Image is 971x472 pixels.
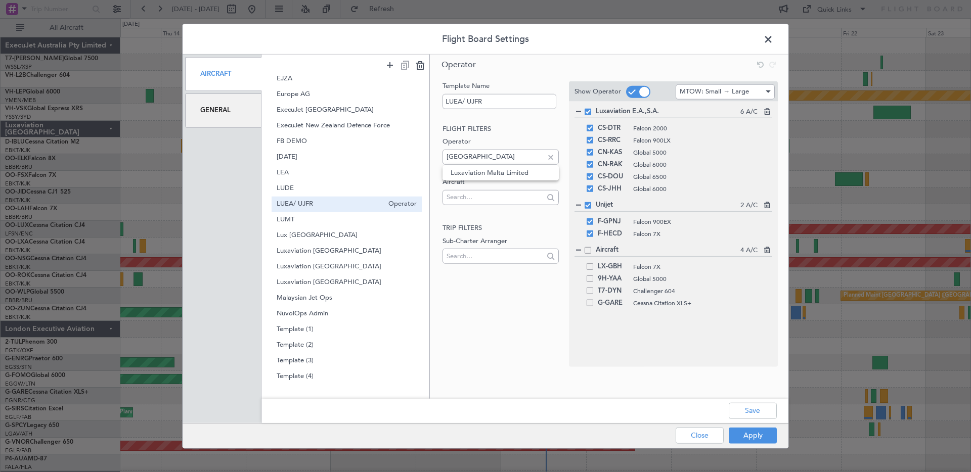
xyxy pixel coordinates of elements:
span: Global 5000 [633,148,772,157]
span: F-HECD [598,228,628,240]
button: Apply [729,427,777,443]
span: Malaysian Jet Ops [277,293,417,303]
span: 4 A/C [740,246,758,256]
label: Operator [443,137,558,147]
label: Aircraft [443,177,558,187]
header: Flight Board Settings [183,24,788,55]
span: Falcon 2000 [633,124,772,133]
span: EJZA [277,73,417,84]
span: Unijet [596,200,740,210]
label: Template Name [443,81,558,91]
div: Aircraft [185,57,261,91]
span: ExecuJet [GEOGRAPHIC_DATA] [277,105,417,115]
span: CN-RAK [598,159,628,171]
span: Challenger 604 [633,287,763,296]
span: CS-JHH [598,183,628,195]
span: NuvolOps Admin [277,308,417,319]
span: LX-GBH [598,261,628,273]
span: Falcon 900LX [633,136,772,145]
span: Operator [383,199,417,209]
span: Global 6000 [633,160,772,169]
div: General [185,93,261,127]
span: CN-KAS [598,147,628,159]
span: Luxaviation E.A.,S.A. [596,107,740,117]
span: F-GPNJ [598,216,628,228]
button: Close [676,427,724,443]
label: Show Operator [575,86,621,97]
span: LUMT [277,214,417,225]
span: Falcon 7X [633,229,772,239]
input: Search... [447,190,543,205]
span: [DATE] [277,152,417,162]
h2: Trip filters [443,223,558,233]
span: Template (1) [277,324,417,335]
span: Template (4) [277,371,417,382]
span: CS-DOU [598,171,628,183]
span: Luxaviation [GEOGRAPHIC_DATA] [277,246,417,256]
span: Template (2) [277,340,417,350]
span: Luxaviation [GEOGRAPHIC_DATA] [277,261,417,272]
span: 6 A/C [740,107,758,117]
span: Global 5000 [633,274,763,284]
span: LEA [277,167,417,178]
span: CS-RRC [598,134,628,147]
span: LUEA/ UJFR [277,199,384,209]
span: CS-DTR [598,122,628,134]
span: 2 A/C [740,201,758,211]
span: Lux [GEOGRAPHIC_DATA] [277,230,417,241]
span: Falcon 7X [633,262,763,271]
span: Template (3) [277,355,417,366]
span: Falcon 900EX [633,217,772,226]
label: Sub-Charter Arranger [443,236,558,246]
input: Search... [447,248,543,263]
span: T7-DYN [598,285,628,297]
span: Luxaviation Malta Limited [451,165,550,180]
h2: Flight filters [443,124,558,134]
span: Global 6000 [633,184,772,194]
span: Global 6500 [633,172,772,181]
input: Search... [447,149,543,164]
span: Europe AG [277,89,417,100]
span: FB DEMO [277,136,417,147]
span: Cessna Citation XLS+ [633,299,763,308]
span: Luxaviation [GEOGRAPHIC_DATA] [277,277,417,288]
button: Save [729,402,777,418]
span: Operator [442,59,476,70]
span: LUDE [277,183,417,194]
span: MTOW: Small → Large [680,87,749,96]
span: Aircraft [596,245,740,255]
span: ExecuJet New Zealand Defence Force [277,120,417,131]
span: G-GARE [598,297,628,309]
span: 9H-YAA [598,273,628,285]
